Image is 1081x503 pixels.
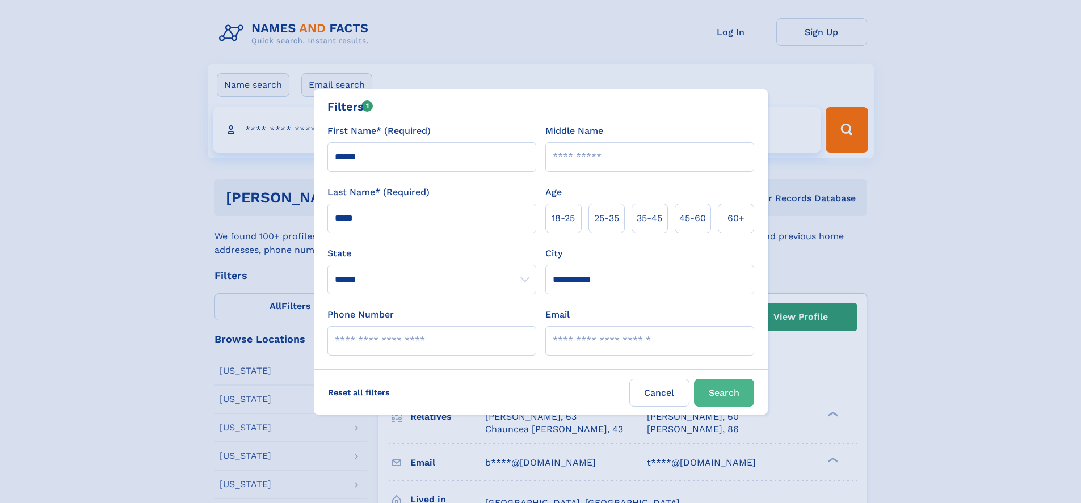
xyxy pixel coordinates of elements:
span: 25‑35 [594,212,619,225]
label: Phone Number [327,308,394,322]
div: Filters [327,98,373,115]
label: Age [545,185,562,199]
label: State [327,247,536,260]
label: Middle Name [545,124,603,138]
label: Email [545,308,570,322]
label: City [545,247,562,260]
span: 35‑45 [637,212,662,225]
label: First Name* (Required) [327,124,431,138]
span: 18‑25 [552,212,575,225]
label: Last Name* (Required) [327,185,430,199]
button: Search [694,379,754,407]
label: Cancel [629,379,689,407]
label: Reset all filters [321,379,397,406]
span: 60+ [727,212,744,225]
span: 45‑60 [679,212,706,225]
